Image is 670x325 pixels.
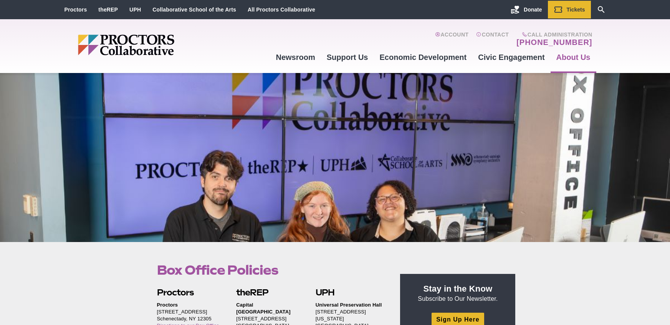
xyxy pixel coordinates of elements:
[472,47,550,68] a: Civic Engagement
[424,284,493,293] strong: Stay in the Know
[321,47,374,68] a: Support Us
[567,7,585,13] span: Tickets
[316,287,383,298] h2: UPH
[374,47,473,68] a: Economic Development
[236,287,303,298] h2: theREP
[98,7,118,13] a: theREP
[270,47,321,68] a: Newsroom
[435,32,468,47] a: Account
[157,263,383,277] h1: Box Office Policies
[524,7,542,13] span: Donate
[505,1,548,18] a: Donate
[78,35,233,55] img: Proctors logo
[591,1,612,18] a: Search
[157,287,224,298] h2: Proctors
[152,7,236,13] a: Collaborative School of the Arts
[409,283,506,303] p: Subscribe to Our Newsletter.
[548,1,591,18] a: Tickets
[316,302,382,308] strong: Universal Preservation Hall
[157,302,178,308] strong: Proctors
[248,7,315,13] a: All Proctors Collaborative
[65,7,87,13] a: Proctors
[551,47,596,68] a: About Us
[129,7,141,13] a: UPH
[516,38,592,47] a: [PHONE_NUMBER]
[476,32,509,47] a: Contact
[514,32,592,38] span: Call Administration
[236,302,291,315] strong: Capital [GEOGRAPHIC_DATA]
